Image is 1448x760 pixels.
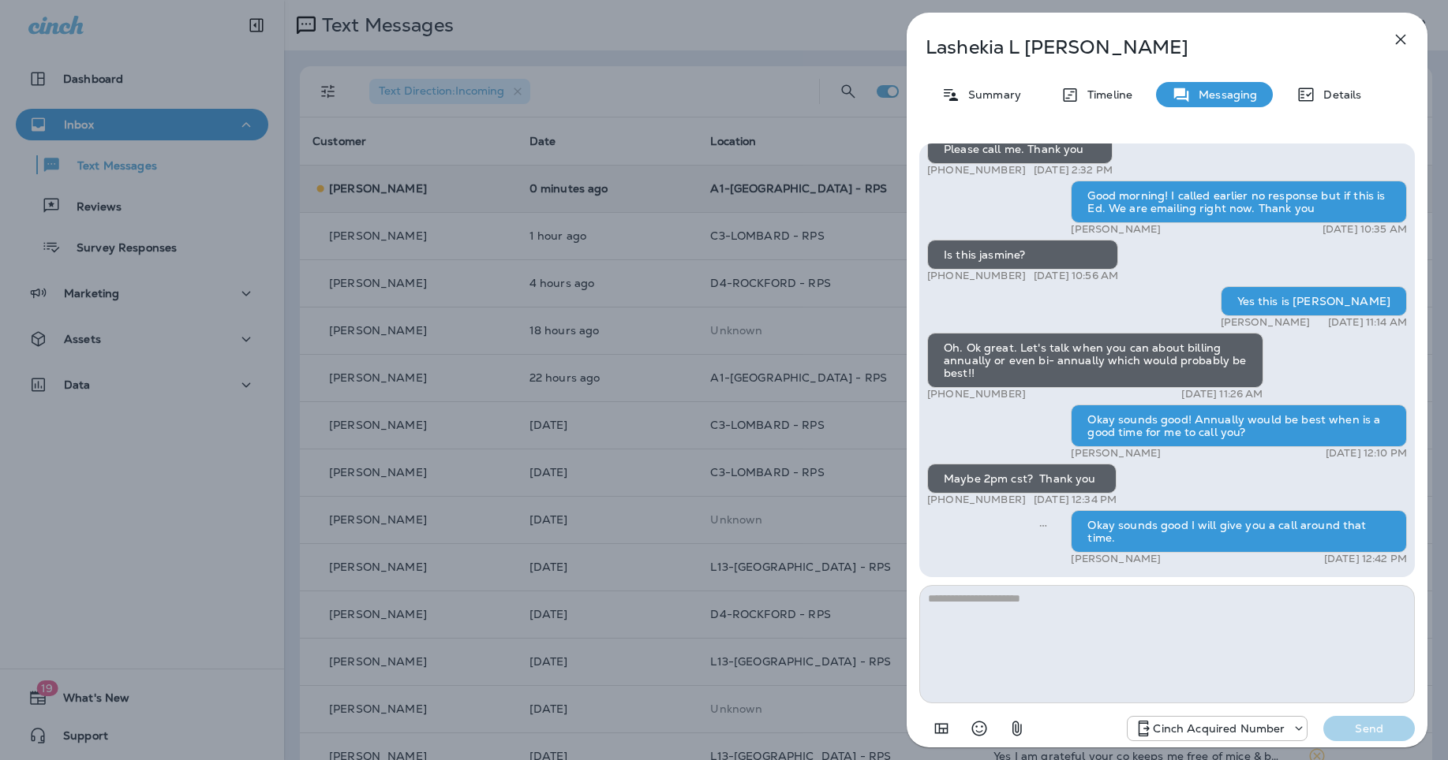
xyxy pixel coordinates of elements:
div: Okay sounds good! Annually would be best when is a good time for me to call you? [1071,404,1407,447]
div: +1 (224) 344-8646 [1128,719,1307,738]
span: Sent [1039,517,1047,531]
div: Okay sounds good I will give you a call around that time. [1071,510,1407,553]
div: Is this jasmine? [927,240,1118,270]
p: [DATE] 12:34 PM [1034,494,1117,506]
p: Cinch Acquired Number [1153,722,1285,735]
p: [PERSON_NAME] [1071,553,1161,565]
p: [PERSON_NAME] [1071,223,1161,236]
div: Yes this is [PERSON_NAME] [1221,286,1408,316]
div: Maybe 2pm cst? Thank you [927,464,1117,494]
div: Please call me. Thank you [927,134,1113,164]
button: Add in a premade template [926,713,957,744]
p: [DATE] 10:35 AM [1323,223,1407,236]
p: [DATE] 10:56 AM [1034,270,1118,282]
div: Good morning! I called earlier no response but if this is Ed. We are emailing right now. Thank you [1071,181,1407,223]
button: Select an emoji [963,713,995,744]
p: [DATE] 12:10 PM [1326,447,1407,460]
p: Lashekia L [PERSON_NAME] [926,36,1356,58]
p: [DATE] 12:42 PM [1324,553,1407,565]
p: Timeline [1079,88,1132,101]
p: [DATE] 2:32 PM [1034,164,1113,177]
p: Messaging [1191,88,1257,101]
p: Details [1315,88,1361,101]
p: [PHONE_NUMBER] [927,388,1026,400]
p: [PHONE_NUMBER] [927,164,1026,177]
p: [PHONE_NUMBER] [927,270,1026,282]
div: Oh. Ok great. Let's talk when you can about billing annually or even bi- annually which would pro... [927,333,1263,388]
p: [PHONE_NUMBER] [927,494,1026,506]
p: [PERSON_NAME] [1221,316,1311,329]
p: [DATE] 11:14 AM [1328,316,1407,329]
p: [PERSON_NAME] [1071,447,1161,460]
p: [DATE] 11:26 AM [1181,388,1263,400]
p: Summary [960,88,1021,101]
